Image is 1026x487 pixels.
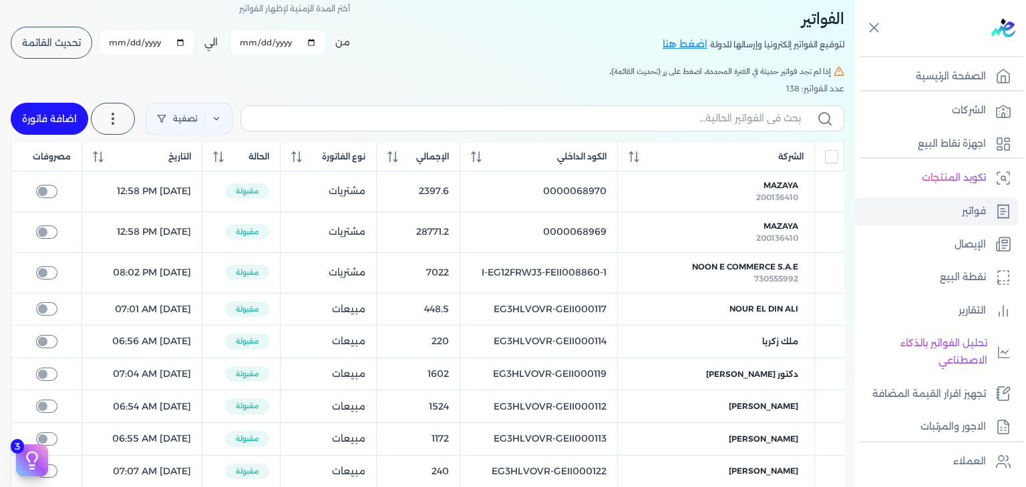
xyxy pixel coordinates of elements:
[11,83,844,95] div: عدد الفواتير: 138
[862,335,987,369] p: تحليل الفواتير بالذكاء الاصطناعي
[855,164,1018,192] a: تكويد المنتجات
[916,68,986,85] p: الصفحة الرئيسية
[855,380,1018,408] a: تجهيز اقرار القيمة المضافة
[855,413,1018,441] a: الاجور والمرتبات
[872,386,986,403] p: تجهيز اقرار القيمة المضافة
[663,37,710,52] a: اضغط هنا
[763,220,798,232] span: Mazaya
[11,103,88,135] a: اضافة فاتورة
[168,151,191,163] span: التاريخ
[16,444,48,476] button: 3
[756,233,798,243] span: 200136410
[252,111,801,125] input: بحث في الفواتير الحالية...
[955,236,986,254] p: الإيصال
[33,151,71,163] span: مصروفات
[11,439,24,454] span: 3
[335,35,350,49] label: من
[778,151,804,163] span: الشركة
[729,465,798,477] span: [PERSON_NAME]
[855,63,1018,91] a: الصفحة الرئيسية
[322,151,365,163] span: نوع الفاتورة
[855,448,1018,476] a: العملاء
[855,297,1018,325] a: التقارير
[855,231,1018,259] a: الإيصال
[991,19,1015,37] img: logo
[855,97,1018,125] a: الشركات
[763,179,798,191] span: Mazaya
[663,7,844,31] h2: الفواتير
[204,35,218,49] label: الي
[609,65,831,77] span: إذا لم تجد فواتير حديثة في الفترة المحددة، اضغط على زر (تحديث القائمة).
[710,36,844,53] p: لتوقيع الفواتير إلكترونيا وإرسالها للدولة
[557,151,607,163] span: الكود الداخلي
[940,269,986,286] p: نقطة البيع
[729,400,798,412] span: [PERSON_NAME]
[416,151,449,163] span: الإجمالي
[11,27,92,59] button: تحديث القائمة
[756,192,798,202] span: 200136410
[855,197,1018,225] a: فواتير
[692,261,798,273] span: Noon E Commerce S.A.E
[22,38,81,47] span: تحديث القائمة
[729,303,798,315] span: Nour El Din Ali
[855,130,1018,158] a: اجهزة نقاط البيع
[762,336,798,348] span: ملك زكريا
[146,103,232,135] a: تصفية
[754,274,798,284] span: 730555992
[962,203,986,220] p: فواتير
[855,330,1018,374] a: تحليل الفواتير بالذكاء الاصطناعي
[953,453,986,470] p: العملاء
[920,418,986,436] p: الاجور والمرتبات
[248,151,269,163] span: الحالة
[918,135,986,153] p: اجهزة نقاط البيع
[729,433,798,445] span: [PERSON_NAME]
[706,368,798,380] span: دكتور [PERSON_NAME]
[922,169,986,187] p: تكويد المنتجات
[952,102,986,119] p: الشركات
[855,264,1018,292] a: نقطة البيع
[959,302,986,320] p: التقارير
